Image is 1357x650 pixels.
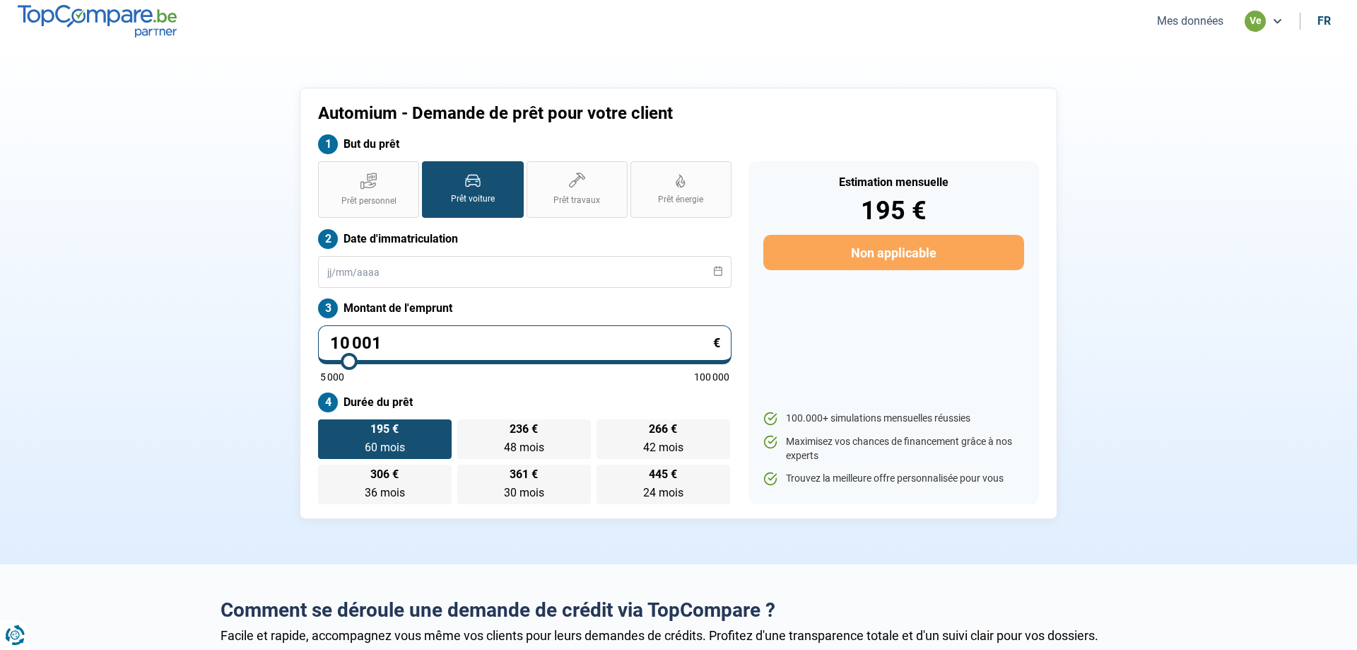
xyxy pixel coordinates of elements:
[341,195,396,207] span: Prêt personnel
[18,5,177,37] img: TopCompare.be
[510,469,538,480] span: 361 €
[649,424,677,435] span: 266 €
[318,393,732,412] label: Durée du prêt
[1245,11,1266,32] div: ve
[694,372,729,382] span: 100 000
[763,177,1024,188] div: Estimation mensuelle
[318,103,854,124] h1: Automium - Demande de prêt pour votre client
[643,441,683,454] span: 42 mois
[763,198,1024,224] div: 195 €
[713,337,720,349] span: €
[320,372,344,382] span: 5 000
[763,235,1024,270] button: Non applicable
[370,424,399,435] span: 195 €
[763,472,1024,486] li: Trouvez la meilleure offre personnalisée pour vous
[365,486,405,499] span: 36 mois
[1153,13,1228,28] button: Mes données
[221,598,1136,622] h2: Comment se déroule une demande de crédit via TopCompare ?
[318,256,732,288] input: jj/mm/aaaa
[451,193,495,205] span: Prêt voiture
[318,229,732,249] label: Date d'immatriculation
[370,469,399,480] span: 306 €
[504,441,544,454] span: 48 mois
[365,441,405,454] span: 60 mois
[658,194,703,206] span: Prêt énergie
[318,134,732,154] label: But du prêt
[318,298,732,318] label: Montant de l'emprunt
[763,412,1024,426] li: 100.000+ simulations mensuelles réussies
[1317,14,1331,28] div: fr
[504,486,544,499] span: 30 mois
[649,469,677,480] span: 445 €
[553,195,600,207] span: Prêt travaux
[763,435,1024,463] li: Maximisez vos chances de financement grâce à nos experts
[510,424,538,435] span: 236 €
[643,486,683,499] span: 24 mois
[221,628,1136,643] div: Facile et rapide, accompagnez vous même vos clients pour leurs demandes de crédits. Profitez d'un...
